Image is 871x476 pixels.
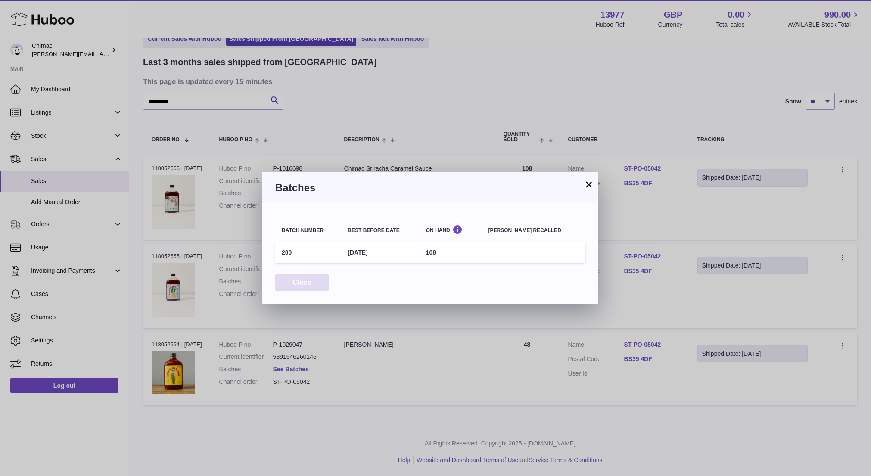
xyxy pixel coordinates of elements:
h3: Batches [275,181,585,195]
div: [PERSON_NAME] recalled [488,228,579,233]
td: [DATE] [341,242,419,263]
button: Close [275,274,329,292]
td: 200 [275,242,341,263]
td: 108 [420,242,482,263]
button: × [584,179,594,190]
div: On Hand [426,225,476,233]
div: Best before date [348,228,413,233]
div: Batch number [282,228,335,233]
